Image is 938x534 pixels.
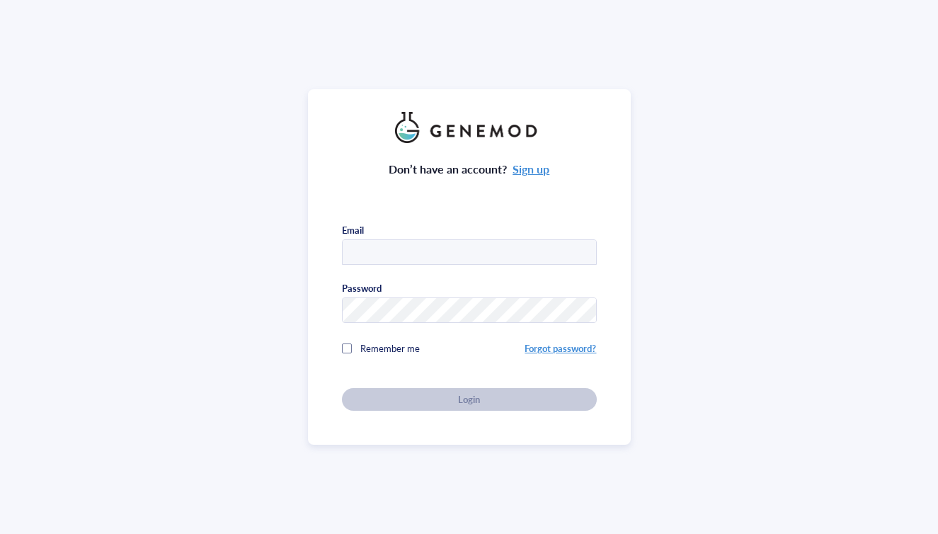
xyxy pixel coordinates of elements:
div: Password [342,282,382,295]
img: genemod_logo_light-BcqUzbGq.png [395,112,544,143]
a: Sign up [513,161,549,177]
a: Forgot password? [525,341,596,355]
div: Don’t have an account? [389,160,550,178]
div: Email [342,224,364,237]
span: Remember me [360,341,420,355]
